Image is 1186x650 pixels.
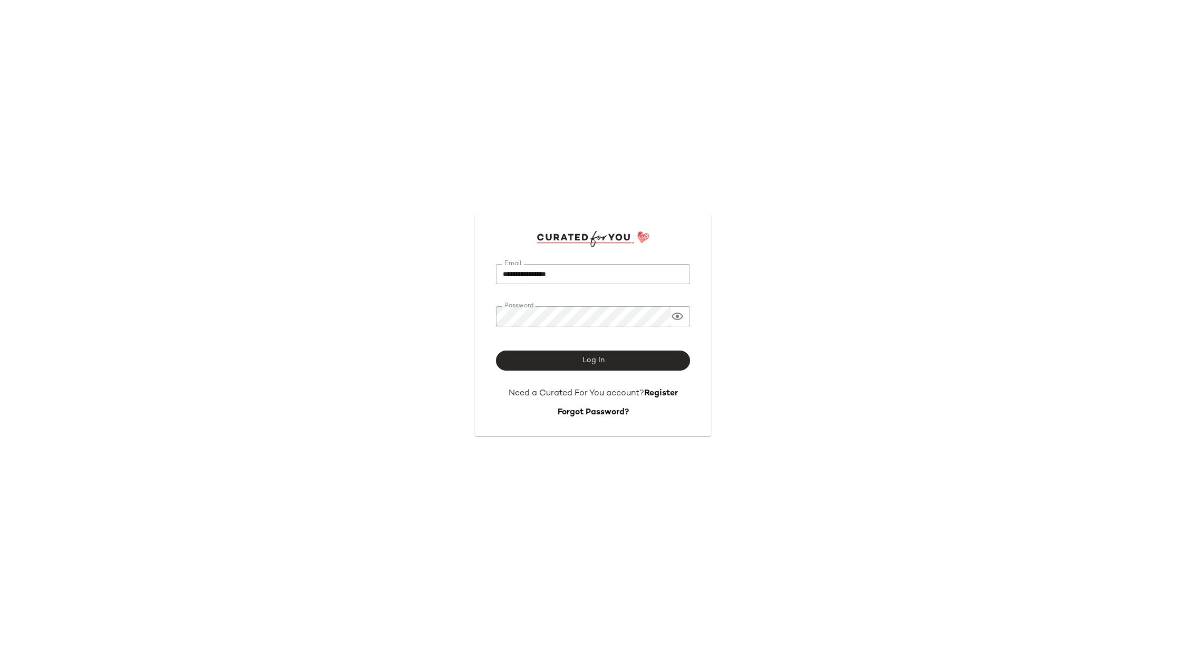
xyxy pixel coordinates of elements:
[581,356,604,365] span: Log In
[496,351,690,371] button: Log In
[644,389,678,398] a: Register
[537,231,650,247] img: cfy_login_logo.DGdB1djN.svg
[558,408,629,417] a: Forgot Password?
[509,389,644,398] span: Need a Curated For You account?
